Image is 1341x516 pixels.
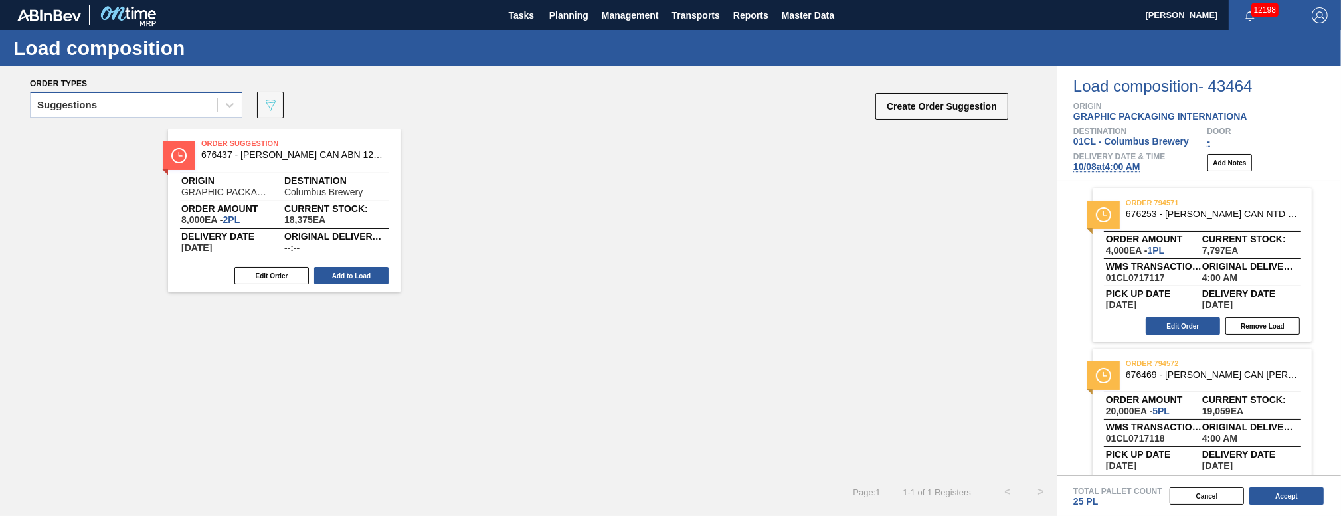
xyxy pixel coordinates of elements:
span: statusorder 794571676253 - [PERSON_NAME] CAN NTD 12OZ CAN PK 15/12 CAN 0522Order amount4,000EA -1... [1057,181,1341,342]
span: Original delivery time [284,232,387,240]
span: Current Stock: [284,205,387,213]
span: ,10/06/2025 [1106,461,1136,470]
span: Origin [181,177,284,185]
span: Origin [1073,102,1341,110]
div: Suggestions [37,100,97,110]
span: Pick up Date [1106,290,1202,298]
button: Create Order Suggestion [875,93,1008,120]
span: GRAPHIC PACKAGING INTERNATIONA [1073,111,1247,122]
span: WMS Transaction ID [1106,262,1202,270]
button: Notifications [1229,6,1271,25]
span: ,10/08/2025, [1202,300,1233,309]
h1: Load composition [13,41,249,56]
span: 4:00 AM [1202,434,1237,443]
span: 4:00 AM [1202,273,1237,282]
span: Tasks [507,7,536,23]
span: 10/08/2025 [181,243,212,252]
span: 12198 [1251,3,1279,17]
span: Management [602,7,659,23]
span: Order amount [1106,396,1202,404]
span: 676253 - CARR CAN NTD 12OZ CAN PK 15/12 CAN 0522 [1126,209,1301,219]
span: ,18,375,EA, [284,215,325,224]
span: Destination [284,177,387,185]
span: 1,PL [1148,245,1165,256]
span: Destination [1073,128,1207,135]
span: Delivery Date [1202,290,1298,298]
span: Pick up Date [1106,450,1202,458]
span: Page : 1 [853,487,880,497]
span: Master Data [782,7,834,23]
span: Delivery Date [181,232,284,240]
button: Edit Order [1146,317,1220,335]
img: TNhmsLtSVTkK8tSr43FrP2fwEKptu5GPRR3wAAAABJRU5ErkJggg== [17,9,81,21]
span: --:-- [284,243,300,252]
span: 01CL0717118 [1106,434,1165,443]
span: Delivery Date [1202,450,1298,458]
span: Planning [549,7,588,23]
img: status [1096,368,1111,383]
span: ,7,797,EA [1202,246,1239,255]
img: status [1096,207,1111,222]
span: 4,000EA-1PL [1106,246,1164,255]
span: 5,PL [1152,406,1170,416]
button: Add to Load [314,267,389,284]
span: 10/08 at 4:00 AM [1073,161,1140,172]
span: order 794572 [1126,357,1312,370]
span: Reports [733,7,768,23]
span: order 794571 [1126,196,1312,209]
span: Columbus Brewery [284,187,363,197]
button: Remove Load [1225,317,1300,335]
span: statusOrder Suggestion676437 - [PERSON_NAME] CAN ABN 12OZ CAN PK 15/12 CAN 0522OriginGRAPHIC PACK... [168,129,401,292]
span: Order amount [1106,235,1202,243]
button: Accept [1249,487,1324,505]
button: > [1024,475,1057,509]
span: 676437 - CARR CAN ABN 12OZ CAN PK 15/12 CAN 0522 [201,150,387,160]
span: ,19,059,EA [1202,406,1243,416]
button: Add Notes [1207,154,1252,171]
span: 8,000EA-2PL [181,215,240,224]
span: 01CL0717117 [1106,273,1165,282]
span: Order amount [181,205,284,213]
span: 1 - 1 of 1 Registers [901,487,971,497]
span: WMS Transaction ID [1106,423,1202,431]
span: Transports [672,7,720,23]
button: < [991,475,1024,509]
span: 01CL - Columbus Brewery [1073,136,1189,147]
span: 2,PL [223,215,240,225]
span: Order Suggestion [201,137,387,150]
span: Original delivery time [1202,262,1298,270]
span: 676469 - CARR CAN BUD 12OZ CAN PK 15/12 CAN 0922 [1126,370,1301,380]
span: 20,000EA-5PL [1106,406,1170,416]
span: Delivery Date & Time [1073,153,1165,161]
span: ,10/06/2025 [1106,300,1136,309]
span: Current Stock: [1202,235,1298,243]
span: Load composition - 43464 [1073,78,1341,94]
img: Logout [1312,7,1328,23]
span: ,10/08/2025, [1202,461,1233,470]
span: statusorder 794572676469 - [PERSON_NAME] CAN [PERSON_NAME] 12OZ CAN PK 15/12 CAN 0922Order amount... [1057,342,1341,503]
span: Original delivery time [1202,423,1298,431]
span: - [1207,136,1211,147]
img: status [171,148,187,163]
button: Edit Order [234,267,309,284]
button: Cancel [1170,487,1244,505]
span: Order types [30,79,87,88]
span: GRAPHIC PACKAGING INTERNATIONA [181,187,271,197]
span: Current Stock: [1202,396,1298,404]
